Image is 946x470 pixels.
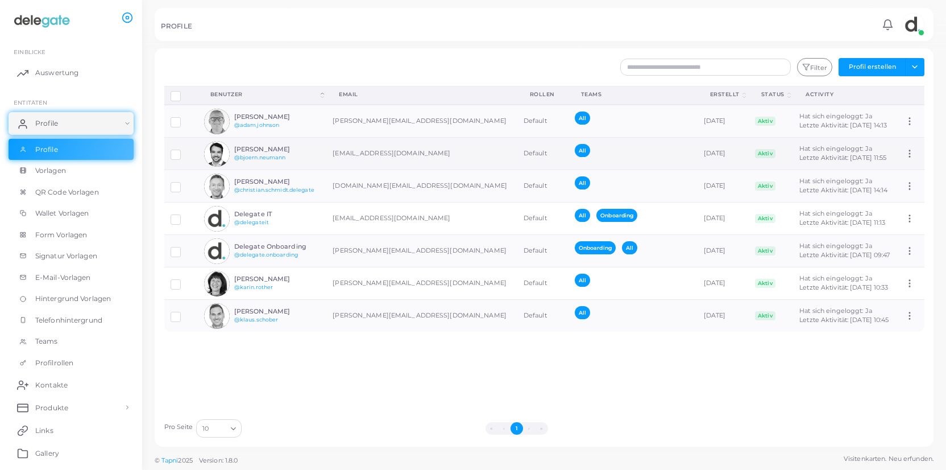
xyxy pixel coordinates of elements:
[517,300,569,332] td: Default
[35,187,99,197] span: QR Code Vorlagen
[761,90,786,98] div: Status
[234,113,318,121] h6: [PERSON_NAME]
[9,112,134,135] a: Profile
[799,274,872,282] span: Hat sich eingeloggt: Ja
[234,308,318,315] h6: [PERSON_NAME]
[596,209,637,222] span: Onboarding
[755,246,776,255] span: Aktiv
[799,242,872,250] span: Hat sich eingeloggt: Ja
[755,149,776,158] span: Aktiv
[35,166,66,176] span: Vorlagen
[799,316,889,324] span: Letzte Aktivität: [DATE] 10:45
[530,90,556,98] div: Rollen
[234,187,314,193] a: @christian.schmidt.delegate
[9,182,134,203] a: QR Code Vorlagen
[575,306,590,319] span: All
[839,58,906,76] button: Profil erstellen
[326,267,517,300] td: [PERSON_NAME][EMAIL_ADDRESS][DOMAIN_NAME]
[9,139,134,160] a: Profile
[575,274,590,287] span: All
[799,112,872,120] span: Hat sich eingeloggt: Ja
[35,294,111,304] span: Hintergrund Vorlagen
[517,105,569,138] td: Default
[204,303,230,329] img: avatar
[9,310,134,331] a: Telefonhintergrund
[35,251,97,261] span: Signatur Vorlagen
[517,138,569,170] td: Default
[326,170,517,203] td: [DOMAIN_NAME][EMAIL_ADDRESS][DOMAIN_NAME]
[575,176,590,189] span: All
[799,209,872,217] span: Hat sich eingeloggt: Ja
[210,422,226,435] input: Search for option
[161,456,179,464] a: Tapni
[234,219,269,225] a: @delegateit
[799,177,872,185] span: Hat sich eingeloggt: Ja
[234,211,318,218] h6: Delegate IT
[698,170,749,203] td: [DATE]
[799,251,890,259] span: Letzte Aktivität: [DATE] 09:47
[234,178,318,185] h6: [PERSON_NAME]
[9,352,134,374] a: Profilrollen
[35,315,102,325] span: Telefonhintergrund
[14,99,47,106] span: ENTITÄTEN
[799,145,872,152] span: Hat sich eingeloggt: Ja
[326,203,517,235] td: [EMAIL_ADDRESS][DOMAIN_NAME]
[199,456,238,464] span: Version: 1.8.0
[10,11,73,32] img: logo
[799,121,887,129] span: Letzte Aktivität: [DATE] 14:13
[9,442,134,464] a: Gallery
[710,90,741,98] div: Erstellt
[204,238,230,264] img: avatar
[35,380,68,390] span: Kontakte
[575,112,590,125] span: All
[35,230,87,240] span: Form Vorlagen
[35,426,53,436] span: Links
[844,454,933,464] span: Visitenkarten. Neu erfunden.
[204,174,230,199] img: avatar
[178,456,192,465] span: 2025
[799,154,886,162] span: Letzte Aktivität: [DATE] 11:55
[204,271,230,296] img: avatar
[161,22,192,30] h5: PROFILE
[9,288,134,310] a: Hintergrund Vorlagen
[575,241,616,254] span: Onboarding
[210,90,319,98] div: Benutzer
[204,206,230,232] img: avatar
[902,13,924,36] img: avatar
[245,422,789,435] ul: Pagination
[155,456,238,465] span: ©
[326,138,517,170] td: [EMAIL_ADDRESS][DOMAIN_NAME]
[35,336,58,347] span: Teams
[35,448,59,459] span: Gallery
[799,186,887,194] span: Letzte Aktivität: [DATE] 14:14
[339,90,505,98] div: Email
[799,283,888,291] span: Letzte Aktivität: [DATE] 10:33
[35,68,78,78] span: Auswertung
[898,86,924,105] th: Action
[9,224,134,246] a: Form Vorlagen
[698,235,749,267] td: [DATE]
[9,61,134,84] a: Auswertung
[755,214,776,223] span: Aktiv
[517,267,569,300] td: Default
[517,170,569,203] td: Default
[14,48,45,55] span: EINBLICKE
[755,311,776,320] span: Aktiv
[797,58,832,76] button: Filter
[517,235,569,267] td: Default
[204,141,230,167] img: avatar
[204,109,230,134] img: avatar
[698,138,749,170] td: [DATE]
[234,122,279,128] a: @adam.johnson
[326,235,517,267] td: [PERSON_NAME][EMAIL_ADDRESS][DOMAIN_NAME]
[9,245,134,267] a: Signatur Vorlagen
[9,373,134,396] a: Kontakte
[234,275,318,283] h6: [PERSON_NAME]
[164,423,193,432] label: Pro Seite
[698,203,749,235] td: [DATE]
[234,252,298,258] a: @delegate.onboarding
[799,218,885,226] span: Letzte Aktivität: [DATE] 11:13
[9,419,134,442] a: Links
[35,358,73,368] span: Profilrollen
